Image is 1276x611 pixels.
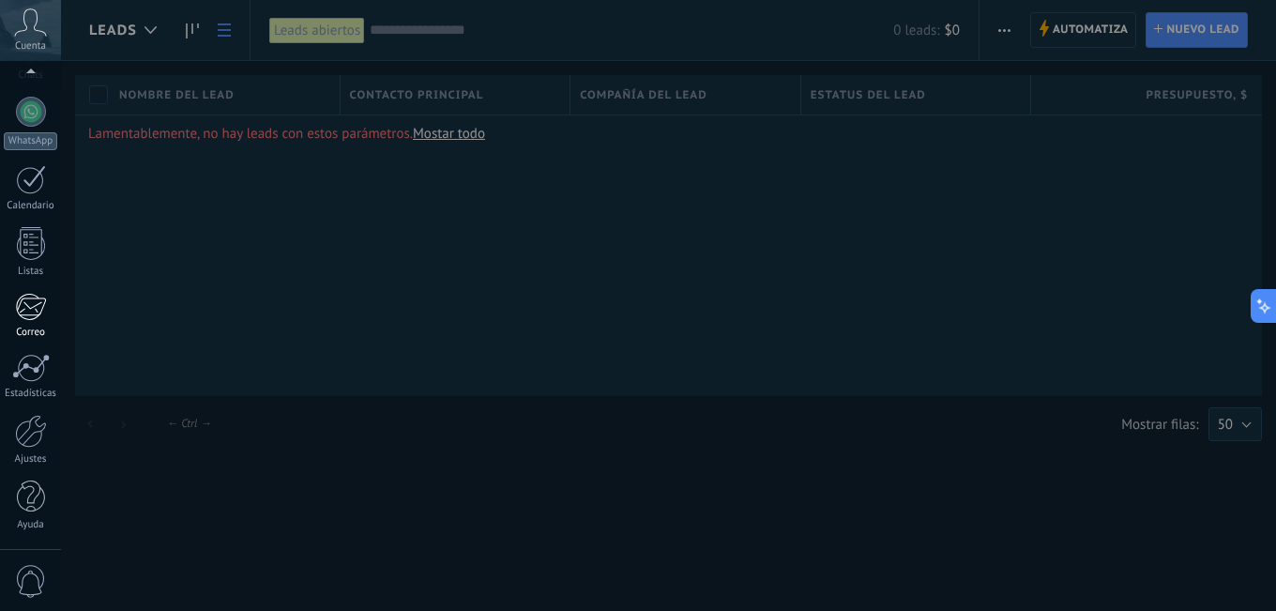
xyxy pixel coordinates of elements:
div: Listas [4,266,58,278]
span: Cuenta [15,40,46,53]
div: Estadísticas [4,388,58,400]
div: Calendario [4,200,58,212]
div: Ajustes [4,453,58,466]
div: Ayuda [4,519,58,531]
div: WhatsApp [4,132,57,150]
div: Correo [4,327,58,339]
